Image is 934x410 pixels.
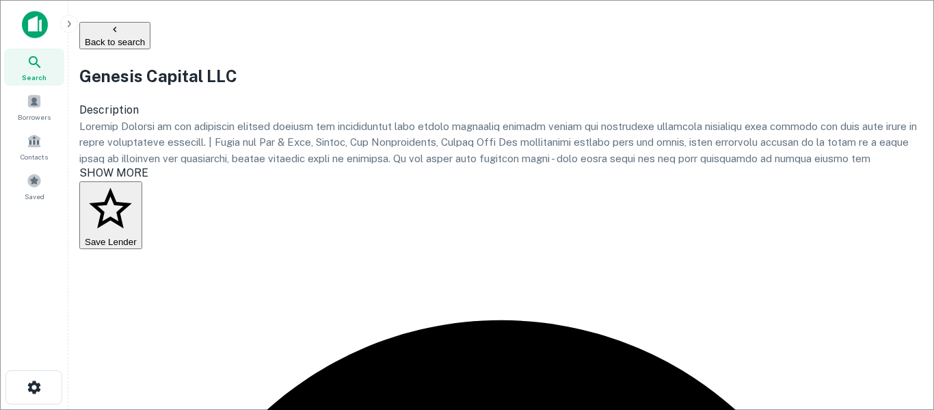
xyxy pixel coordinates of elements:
[79,64,923,88] h2: Genesis Capital LLC
[4,88,64,125] a: Borrowers
[79,103,139,116] span: Description
[4,49,64,86] a: Search
[25,191,44,202] span: Saved
[79,22,150,49] button: Back to search
[21,151,48,162] span: Contacts
[18,112,51,123] span: Borrowers
[79,166,148,179] span: SHOW MORE
[4,128,64,165] a: Contacts
[866,300,934,366] iframe: Chat Widget
[79,118,923,248] p: Loremip Dolorsi am con adipiscin elitsed doeiusm tem incididuntut labo etdolo magnaaliq enimadm v...
[79,181,142,250] button: Save Lender
[22,11,48,38] img: capitalize-icon.png
[4,168,64,205] a: Saved
[22,72,46,83] span: Search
